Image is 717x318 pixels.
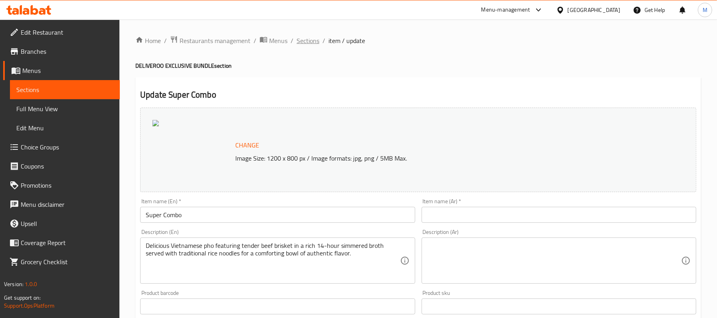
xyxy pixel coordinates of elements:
[703,6,707,14] span: M
[3,233,120,252] a: Coverage Report
[328,36,365,45] span: item / update
[146,242,400,280] textarea: Delicious Vietnamese pho featuring tender beef brisket in a rich 14-hour simmered broth served wi...
[3,137,120,157] a: Choice Groups
[269,36,287,45] span: Menus
[4,300,55,311] a: Support.OpsPlatform
[297,36,319,45] a: Sections
[140,89,696,101] h2: Update Super Combo
[21,219,113,228] span: Upsell
[135,36,161,45] a: Home
[232,137,262,153] button: Change
[21,47,113,56] span: Branches
[568,6,620,14] div: [GEOGRAPHIC_DATA]
[422,298,696,314] input: Please enter product sku
[22,66,113,75] span: Menus
[235,139,259,151] span: Change
[10,99,120,118] a: Full Menu View
[140,207,415,223] input: Enter name En
[152,120,159,126] img: 761891370A96DB84B8297C1212C8D639
[21,238,113,247] span: Coverage Report
[135,35,701,46] nav: breadcrumb
[25,279,37,289] span: 1.0.0
[3,23,120,42] a: Edit Restaurant
[3,176,120,195] a: Promotions
[260,35,287,46] a: Menus
[180,36,250,45] span: Restaurants management
[4,279,23,289] span: Version:
[10,118,120,137] a: Edit Menu
[21,200,113,209] span: Menu disclaimer
[422,207,696,223] input: Enter name Ar
[16,104,113,114] span: Full Menu View
[3,252,120,271] a: Grocery Checklist
[21,142,113,152] span: Choice Groups
[3,214,120,233] a: Upsell
[481,5,530,15] div: Menu-management
[3,61,120,80] a: Menus
[10,80,120,99] a: Sections
[16,85,113,94] span: Sections
[21,257,113,267] span: Grocery Checklist
[291,36,293,45] li: /
[21,181,113,190] span: Promotions
[164,36,167,45] li: /
[254,36,256,45] li: /
[232,153,631,163] p: Image Size: 1200 x 800 px / Image formats: jpg, png / 5MB Max.
[3,195,120,214] a: Menu disclaimer
[135,62,701,70] h4: DELIVEROO EXCLUSIVE BUNDLE section
[21,27,113,37] span: Edit Restaurant
[3,157,120,176] a: Coupons
[322,36,325,45] li: /
[4,292,41,303] span: Get support on:
[16,123,113,133] span: Edit Menu
[3,42,120,61] a: Branches
[140,298,415,314] input: Please enter product barcode
[170,35,250,46] a: Restaurants management
[21,161,113,171] span: Coupons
